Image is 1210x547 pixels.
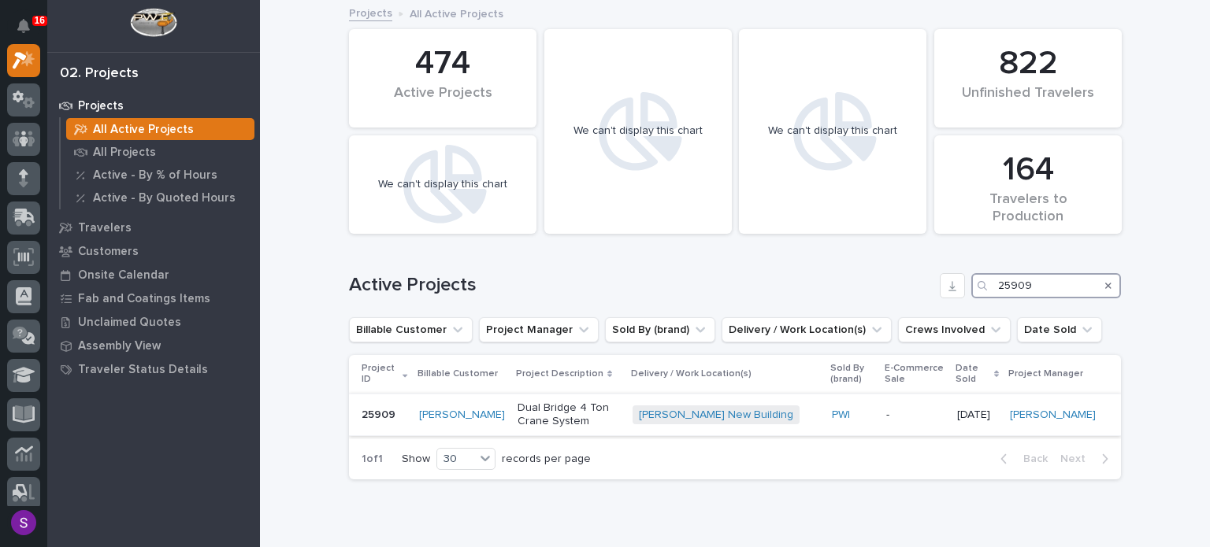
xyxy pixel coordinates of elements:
div: 02. Projects [60,65,139,83]
p: Unclaimed Quotes [78,316,181,330]
p: All Active Projects [93,123,194,137]
button: Notifications [7,9,40,43]
a: All Projects [61,141,260,163]
a: Assembly View [47,334,260,357]
input: Search [971,273,1121,298]
p: All Projects [93,146,156,160]
button: Crews Involved [898,317,1011,342]
div: Travelers to Production [961,191,1095,224]
a: Projects [349,3,392,21]
button: Billable Customer [349,317,473,342]
div: We can't display this chart [768,124,897,138]
div: Unfinished Travelers [961,85,1095,118]
button: Delivery / Work Location(s) [722,317,892,342]
a: [PERSON_NAME] [419,408,505,422]
p: Customers [78,245,139,259]
div: Notifications16 [20,19,40,44]
a: All Active Projects [61,118,260,140]
p: Assembly View [78,339,161,353]
div: 164 [961,150,1095,190]
p: Project ID [362,360,399,389]
span: Next [1060,452,1095,466]
a: Customers [47,239,260,263]
p: E-Commerce Sale [885,360,947,389]
p: Active - By Quoted Hours [93,191,236,205]
a: Traveler Status Details [47,357,260,381]
p: 25909 [362,405,399,422]
p: Delivery / Work Location(s) [631,365,752,383]
p: Show [402,453,430,466]
p: - [886,408,945,422]
button: users-avatar [7,506,40,539]
div: We can't display this chart [378,178,507,191]
p: Projects [78,99,124,113]
button: Date Sold [1017,317,1102,342]
a: Active - By % of Hours [61,164,260,186]
p: All Active Projects [410,4,503,21]
a: [PERSON_NAME] New Building [639,408,793,422]
p: Project Manager [1008,365,1083,383]
a: Active - By Quoted Hours [61,187,260,209]
div: 822 [961,44,1095,83]
p: [DATE] [957,408,997,422]
a: Projects [47,94,260,117]
p: Onsite Calendar [78,268,169,283]
a: PWI [832,408,850,422]
div: 474 [376,44,510,83]
a: Travelers [47,216,260,239]
a: Onsite Calendar [47,263,260,286]
a: Unclaimed Quotes [47,310,260,334]
p: 1 of 1 [349,440,395,479]
p: Dual Bridge 4 Ton Crane System [518,401,620,428]
a: Fab and Coatings Items [47,286,260,310]
p: Sold By (brand) [830,360,875,389]
img: Workspace Logo [130,8,176,37]
p: Active - By % of Hours [93,168,217,183]
div: 30 [437,451,475,468]
button: Project Manager [479,317,599,342]
p: records per page [502,453,591,466]
span: Back [1014,452,1048,466]
button: Next [1054,452,1121,466]
p: Project Description [516,365,603,383]
p: Travelers [78,221,132,235]
tr: 2590925909 [PERSON_NAME] Dual Bridge 4 Ton Crane System[PERSON_NAME] New Building PWI -[DATE][PER... [349,394,1121,436]
h1: Active Projects [349,274,933,297]
p: 16 [35,15,45,26]
button: Back [988,452,1054,466]
div: Active Projects [376,85,510,118]
a: [PERSON_NAME] [1010,408,1096,422]
button: Sold By (brand) [605,317,715,342]
div: We can't display this chart [573,124,703,138]
p: Date Sold [956,360,989,389]
p: Traveler Status Details [78,363,208,377]
p: Billable Customer [418,365,498,383]
p: Fab and Coatings Items [78,292,210,306]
